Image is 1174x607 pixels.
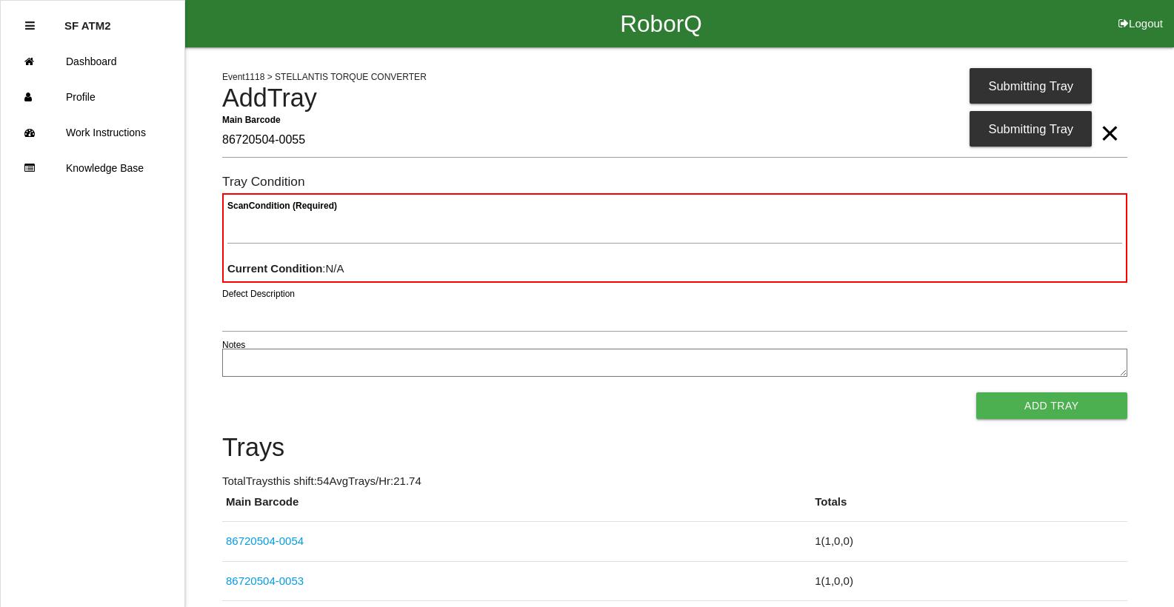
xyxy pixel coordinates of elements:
th: Main Barcode [222,494,811,522]
h4: Trays [222,434,1127,462]
span: Event 1118 > STELLANTIS TORQUE CONVERTER [222,72,427,82]
div: Submitting Tray [970,68,1092,104]
h6: Tray Condition [222,175,1127,189]
a: Profile [1,79,184,115]
button: Add Tray [976,392,1127,419]
td: 1 ( 1 , 0 , 0 ) [811,522,1127,562]
a: Dashboard [1,44,184,79]
th: Totals [811,494,1127,522]
a: Work Instructions [1,115,184,150]
div: Close [25,8,35,44]
label: Notes [222,338,245,352]
p: SF ATM2 [64,8,111,32]
h4: Add Tray [222,84,1127,113]
td: 1 ( 1 , 0 , 0 ) [811,561,1127,601]
p: Total Trays this shift: 54 Avg Trays /Hr: 21.74 [222,473,1127,490]
a: 86720504-0054 [226,534,304,547]
input: Required [222,124,1127,158]
label: Defect Description [222,287,295,301]
a: Knowledge Base [1,150,184,186]
b: Current Condition [227,262,322,275]
b: Scan Condition (Required) [227,201,337,211]
span: : N/A [227,262,344,275]
a: 86720504-0053 [226,574,304,587]
div: Submitting Tray [970,111,1092,147]
b: Main Barcode [222,114,281,124]
span: Clear Input [1100,104,1119,133]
